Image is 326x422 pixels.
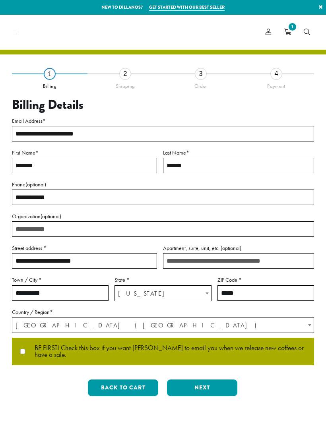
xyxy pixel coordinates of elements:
[114,275,211,285] label: State
[12,275,109,285] label: Town / City
[12,317,314,333] span: United States (US)
[12,317,314,333] span: Country / Region
[88,379,158,396] button: Back to cart
[149,4,225,11] a: Get started with our best seller
[221,244,241,252] span: (optional)
[27,345,307,358] span: BE FIRST! Check this box if you want [PERSON_NAME] to email you when we release new coffees or ha...
[119,68,131,80] div: 2
[41,213,61,220] span: (optional)
[44,68,56,80] div: 1
[12,243,157,253] label: Street address
[25,181,46,188] span: (optional)
[217,275,314,285] label: ZIP Code
[12,80,87,89] div: Billing
[12,148,157,158] label: First Name
[12,211,314,221] label: Organization
[87,80,163,89] div: Shipping
[163,148,314,158] label: Last Name
[19,349,27,354] input: BE FIRST! Check this box if you want [PERSON_NAME] to email you when we release new coffees or ha...
[12,97,314,112] h3: Billing Details
[287,21,298,32] span: 1
[239,80,314,89] div: Payment
[114,285,211,301] span: State
[115,286,211,301] span: Utah
[12,116,314,126] label: Email Address
[297,25,316,39] a: Search
[163,243,314,253] label: Apartment, suite, unit, etc.
[195,68,207,80] div: 3
[163,80,239,89] div: Order
[270,68,282,80] div: 4
[167,379,237,396] button: Next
